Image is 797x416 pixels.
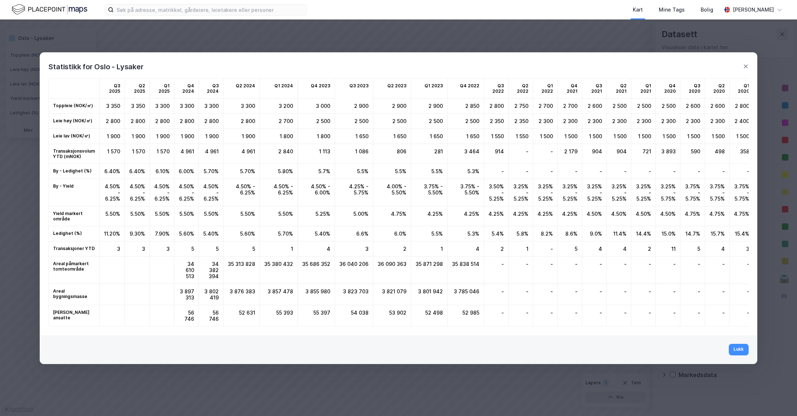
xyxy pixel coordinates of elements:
div: 11.20% [100,226,125,241]
div: 4.25% - 5.75% [335,179,373,206]
div: 1 900 [150,129,174,144]
div: 806 [373,144,411,164]
td: Q2 2025 [125,79,150,98]
div: 5.50% [223,206,260,226]
div: 2 500 [298,114,335,129]
div: 5.60% [223,226,260,241]
img: logo.f888ab2527a4732fd821a326f86c7f29.svg [12,3,87,16]
div: 2 [631,241,656,257]
div: 3 300 [223,98,260,114]
div: - [680,257,705,284]
div: 2 300 [533,114,558,129]
div: 904 [607,144,631,164]
div: - [730,164,754,179]
td: Q4 2023 [298,79,335,98]
div: 5 [199,241,223,257]
div: 4 961 [174,144,199,164]
div: 3 350 [125,98,150,114]
td: Q4 2022 [448,79,484,98]
div: 2 500 [373,114,411,129]
div: 5.40% [199,226,223,241]
div: 5.5% [373,164,411,179]
div: 2 500 [607,98,631,114]
div: 56 746 [199,305,223,326]
div: 3 000 [298,98,335,114]
div: - [509,144,533,164]
td: Q2 2023 [373,79,411,98]
div: 2 700 [260,114,298,129]
div: 5 [223,241,260,257]
div: 8.6% [558,226,582,241]
div: 2 600 [680,98,705,114]
div: 1 500 [705,129,730,144]
div: 2 800 [174,114,199,129]
div: 4.50% [631,206,656,226]
div: - [582,164,607,179]
div: - [705,284,730,305]
div: 36 040 206 [335,257,373,284]
div: 1 [260,241,298,257]
div: 15.4% [730,226,754,241]
div: 2 500 [411,114,448,129]
div: 3 [125,241,150,257]
div: 4 [298,241,335,257]
div: 6.0% [373,226,411,241]
div: 3.25% - 5.25% [533,179,558,206]
div: 4.50% - 6.00% [298,179,335,206]
div: 15.0% [656,226,680,241]
td: Toppleie (NOK/㎡) [49,98,100,114]
td: Leie lav (NOK/㎡) [49,129,100,144]
div: 2 500 [335,114,373,129]
div: 2 800 [199,114,223,129]
div: 1 500 [533,129,558,144]
div: - [730,257,754,284]
div: - [558,164,582,179]
div: 2 500 [656,98,680,114]
div: 1 086 [335,144,373,164]
td: Q2 2022 [509,79,533,98]
div: 1 550 [509,129,533,144]
div: 2 600 [582,98,607,114]
div: 3.75% - 5.50% [411,179,448,206]
td: Q2 2021 [607,79,631,98]
div: 2 800 [484,98,509,114]
div: 2 800 [730,98,754,114]
div: 2 800 [100,114,125,129]
div: - [656,257,680,284]
div: Bolig [701,5,713,14]
div: 1 900 [199,129,223,144]
div: 3 350 [100,98,125,114]
div: 4 [448,241,484,257]
div: 3 876 383 [223,284,260,305]
div: 2 300 [631,114,656,129]
div: 1 570 [150,144,174,164]
div: 55 397 [298,305,335,326]
div: 3 300 [174,98,199,114]
div: 2 600 [705,98,730,114]
div: 5.50% [199,206,223,226]
div: 1 650 [373,129,411,144]
div: 6.40% [100,164,125,179]
div: 8.2% [533,226,558,241]
div: 2 500 [631,98,656,114]
div: 3 [335,241,373,257]
div: 52 631 [223,305,260,326]
div: 35 380 432 [260,257,298,284]
div: - [533,284,558,305]
div: 4.75% [730,206,754,226]
div: 5.7% [298,164,335,179]
div: 281 [411,144,448,164]
div: 6.00% [174,164,199,179]
td: Leie høy (NOK/㎡) [49,114,100,129]
div: 2 750 [509,98,533,114]
div: - [509,257,533,284]
div: - [558,284,582,305]
div: - [558,257,582,284]
div: 4.75% [705,206,730,226]
div: 36 090 363 [373,257,411,284]
div: 2 800 [223,114,260,129]
div: - [484,257,509,284]
div: 5 [174,241,199,257]
div: 2 900 [373,98,411,114]
div: - [607,164,631,179]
